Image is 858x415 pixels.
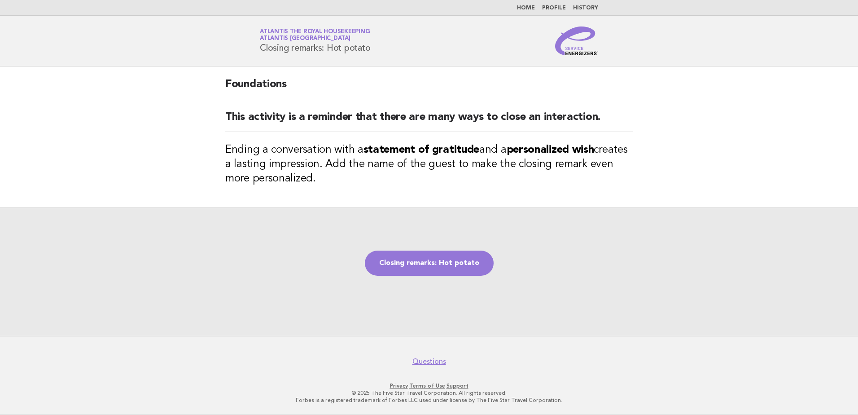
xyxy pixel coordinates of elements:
[225,77,633,99] h2: Foundations
[542,5,566,11] a: Profile
[555,26,598,55] img: Service Energizers
[260,29,370,53] h1: Closing remarks: Hot potato
[447,383,468,389] a: Support
[154,382,704,389] p: · ·
[260,36,350,42] span: Atlantis [GEOGRAPHIC_DATA]
[573,5,598,11] a: History
[363,145,479,155] strong: statement of gratitude
[390,383,408,389] a: Privacy
[225,110,633,132] h2: This activity is a reminder that there are many ways to close an interaction.
[365,251,494,276] a: Closing remarks: Hot potato
[409,383,445,389] a: Terms of Use
[225,143,633,186] h3: Ending a conversation with a and a creates a lasting impression. Add the name of the guest to mak...
[412,357,446,366] a: Questions
[154,389,704,397] p: © 2025 The Five Star Travel Corporation. All rights reserved.
[154,397,704,404] p: Forbes is a registered trademark of Forbes LLC used under license by The Five Star Travel Corpora...
[517,5,535,11] a: Home
[260,29,370,41] a: Atlantis the Royal HousekeepingAtlantis [GEOGRAPHIC_DATA]
[507,145,594,155] strong: personalized wish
